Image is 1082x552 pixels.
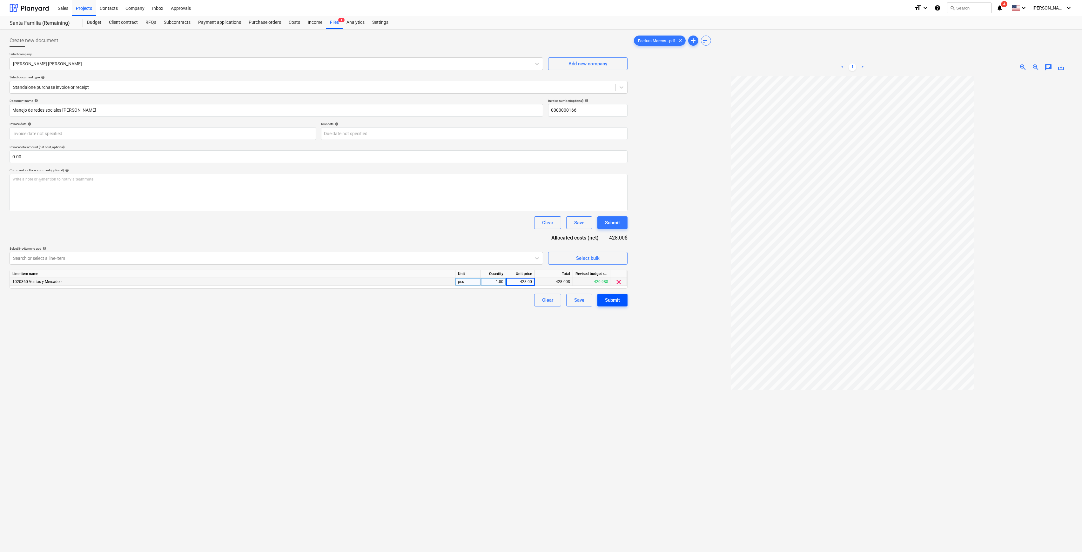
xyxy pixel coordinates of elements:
div: Save [574,296,584,304]
button: Submit [597,294,628,306]
div: Document name [10,99,543,103]
span: 1020360 Ventas y Mercadeo [12,279,62,284]
div: Clear [542,219,553,227]
div: Factura Marcos...pdf [634,36,686,46]
span: chat [1045,63,1052,71]
span: help [26,122,31,126]
a: Client contract [105,16,142,29]
input: Invoice number [548,104,628,117]
a: Previous page [838,63,846,71]
button: Select bulk [548,252,628,265]
a: Files4 [326,16,343,29]
div: Due date [321,122,628,126]
div: Submit [605,219,620,227]
a: RFQs [142,16,160,29]
span: sort [702,37,710,44]
div: Files [326,16,343,29]
span: help [333,122,339,126]
div: Save [574,219,584,227]
div: Submit [605,296,620,304]
i: keyboard_arrow_down [1065,4,1072,12]
span: add [689,37,697,44]
i: keyboard_arrow_down [922,4,929,12]
div: Unit price [506,270,535,278]
a: Costs [285,16,304,29]
span: save_alt [1057,63,1065,71]
a: Analytics [343,16,368,29]
div: 428.00$ [535,278,573,286]
div: Clear [542,296,553,304]
span: search [950,5,955,10]
a: Income [304,16,326,29]
button: Clear [534,294,561,306]
div: pcs [455,278,481,286]
span: 4 [1001,1,1007,7]
div: 420.98$ [573,278,611,286]
span: 4 [338,18,345,22]
div: 428.00 [509,278,532,286]
div: 428.00$ [609,234,628,241]
i: keyboard_arrow_down [1020,4,1027,12]
span: clear [615,278,623,286]
div: Invoice date [10,122,316,126]
a: Purchase orders [245,16,285,29]
input: Due date not specified [321,127,628,140]
div: Widget de chat [1050,522,1082,552]
div: Invoice number (optional) [548,99,628,103]
input: Document name [10,104,543,117]
div: Comment for the accountant (optional) [10,168,628,172]
i: notifications [997,4,1003,12]
div: Select bulk [576,254,600,262]
p: Invoice total amount (net cost, optional) [10,145,628,150]
button: Search [947,3,991,13]
button: Save [566,294,592,306]
span: zoom_in [1019,63,1027,71]
a: Payment applications [194,16,245,29]
i: format_size [914,4,922,12]
div: Revised budget remaining [573,270,611,278]
div: Quantity [481,270,506,278]
div: Allocated costs (net) [545,234,609,241]
span: help [40,76,45,79]
a: Budget [83,16,105,29]
div: Line-item name [10,270,455,278]
span: help [583,99,588,102]
input: Invoice date not specified [10,127,316,140]
a: Subcontracts [160,16,194,29]
input: Invoice total amount (net cost, optional) [10,150,628,163]
a: Settings [368,16,392,29]
button: Save [566,216,592,229]
div: 1.00 [483,278,503,286]
button: Add new company [548,57,628,70]
span: help [64,168,69,172]
a: Next page [859,63,866,71]
iframe: Chat Widget [1050,522,1082,552]
span: zoom_out [1032,63,1039,71]
div: Select line-items to add [10,246,543,251]
span: help [33,99,38,102]
span: Factura Marcos...pdf [634,38,679,43]
button: Submit [597,216,628,229]
p: Select company [10,52,543,57]
span: [PERSON_NAME] [1032,5,1064,10]
span: Create new document [10,37,58,44]
div: Santa Familia (Remaining) [10,20,76,27]
i: Knowledge base [934,4,941,12]
div: Add new company [568,60,607,68]
div: Unit [455,270,481,278]
div: Total [535,270,573,278]
a: Page 1 is your current page [849,63,856,71]
div: Select document type [10,75,628,79]
button: Clear [534,216,561,229]
span: clear [676,37,684,44]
